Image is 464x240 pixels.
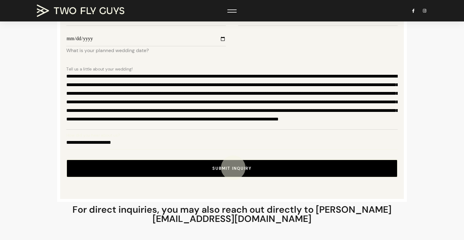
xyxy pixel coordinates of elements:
a: TWO FLY GUYS MEDIA TWO FLY GUYS MEDIA [37,5,129,17]
h4: For direct inquiries, you may also reach out directly to [PERSON_NAME][EMAIL_ADDRESS][DOMAIN_NAME] [60,205,404,223]
textarea: Tell us a little about your wedding! [66,68,398,130]
button: Submit Inquiry [66,159,398,177]
span: Wedding Location [238,8,273,15]
input: How did you hear about us? [66,135,398,150]
img: TWO FLY GUYS MEDIA [37,5,124,17]
input: Your Spouse's Full Name [66,11,226,26]
input: Wedding Location [238,11,398,26]
span: Tell us a little about your wedding! [66,65,133,73]
span: Submit Inquiry [212,166,252,171]
span: What is your planned wedding date? [66,46,149,55]
span: How did you hear about us? [66,131,120,139]
input: What is your planned wedding date? [66,31,226,46]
